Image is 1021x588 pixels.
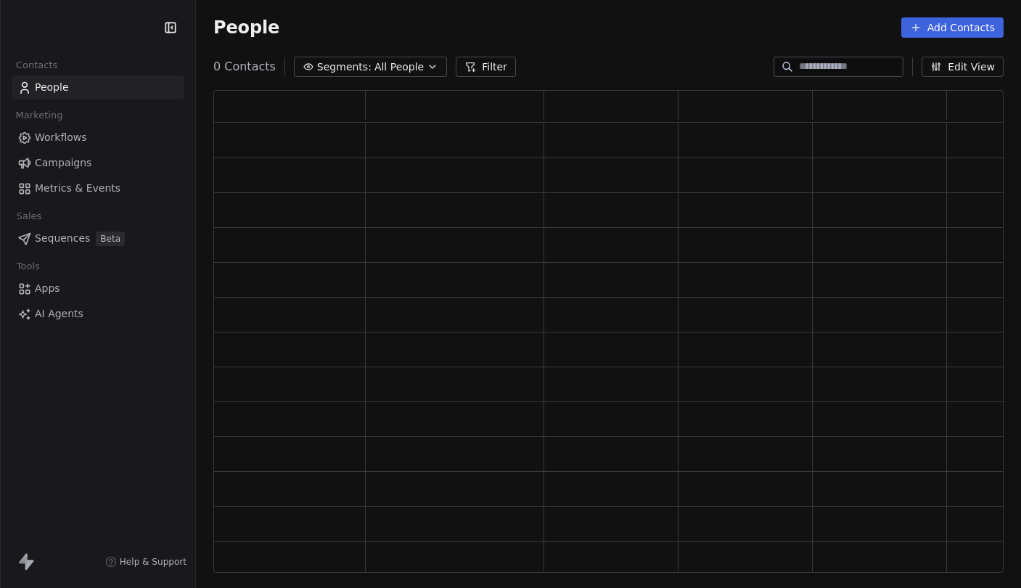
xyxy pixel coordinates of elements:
a: Metrics & Events [12,176,184,200]
span: All People [374,60,424,75]
span: Help & Support [120,556,186,568]
a: Apps [12,277,184,301]
span: Marketing [9,105,69,126]
span: AI Agents [35,306,83,322]
span: Beta [96,232,125,246]
button: Edit View [922,57,1004,77]
a: Campaigns [12,151,184,175]
span: Segments: [317,60,372,75]
a: SequencesBeta [12,226,184,250]
button: Filter [456,57,516,77]
span: Apps [35,281,60,296]
span: Sequences [35,231,90,246]
span: People [35,80,69,95]
span: Campaigns [35,155,91,171]
button: Add Contacts [901,17,1004,38]
a: AI Agents [12,302,184,326]
span: 0 Contacts [213,58,276,75]
span: Sales [10,205,48,227]
span: People [213,17,279,38]
span: Tools [10,256,46,277]
span: Contacts [9,54,64,76]
a: Workflows [12,126,184,150]
span: Metrics & Events [35,181,120,196]
a: Help & Support [105,556,186,568]
a: People [12,75,184,99]
span: Workflows [35,130,87,145]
